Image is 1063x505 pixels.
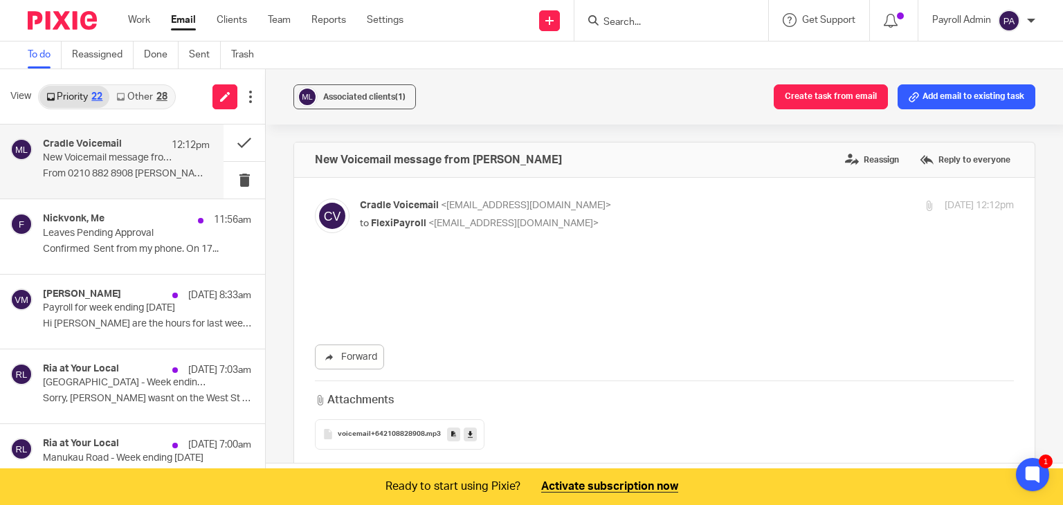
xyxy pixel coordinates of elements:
p: Manukau Road - Week ending [DATE] [43,452,210,464]
p: Leaves Pending Approval [43,228,210,239]
p: 11:56am [214,213,251,227]
p: Payroll for week ending [DATE] [43,302,210,314]
span: .mp3 [425,430,441,439]
a: Email [171,13,196,27]
p: [DATE] 7:00am [188,438,251,452]
p: From 0210 882 8908 [PERSON_NAME]. Open in [GEOGRAPHIC_DATA]... [43,168,210,180]
p: New Voicemail message from [PERSON_NAME] [43,152,176,164]
img: svg%3E [10,288,33,311]
h4: Nickvonk, Me [43,213,105,225]
label: Reply to everyone [916,149,1014,170]
img: svg%3E [315,199,349,233]
a: Done [144,42,179,68]
span: <[EMAIL_ADDRESS][DOMAIN_NAME]> [441,201,611,210]
span: Associated clients [323,93,406,101]
a: Settings [367,13,403,27]
img: Pixie [28,11,97,30]
a: Sent [189,42,221,68]
div: 1 [1039,454,1053,468]
h3: Attachments [315,392,394,408]
p: Hi [PERSON_NAME] are the hours for last week... [43,318,251,330]
p: Sorry, [PERSON_NAME] wasnt on the West St one I sent... [43,393,251,405]
img: svg%3E [10,138,33,160]
a: Reassigned [72,42,134,68]
img: svg%3E [10,363,33,385]
div: 28 [156,92,167,102]
a: Trash [231,42,264,68]
h4: New Voicemail message from [PERSON_NAME] [315,153,562,167]
img: svg%3E [297,86,318,107]
h4: [PERSON_NAME] [43,288,121,300]
a: To do [28,42,62,68]
span: FlexiPayroll [371,219,426,228]
a: Clients [217,13,247,27]
p: [DATE] 8:33am [188,288,251,302]
span: View [10,89,31,104]
a: Priority22 [39,86,109,108]
a: Forward [315,345,384,369]
img: svg%3E [10,438,33,460]
span: to [360,219,369,228]
span: <[EMAIL_ADDRESS][DOMAIN_NAME]> [428,219,599,228]
h4: Ria at Your Local [43,438,119,450]
button: Associated clients(1) [293,84,416,109]
input: Search [602,17,727,29]
p: [GEOGRAPHIC_DATA] - Week ending [DATE] [43,377,210,389]
a: Team [268,13,291,27]
span: Cradle Voicemail [360,201,439,210]
p: 12:12pm [172,138,210,152]
p: Confirmed Sent from my phone. On 17... [43,244,251,255]
h4: Ria at Your Local [43,363,119,375]
button: voicemail+642108828908.mp3 [315,419,484,450]
button: Add email to existing task [898,84,1035,109]
span: Get Support [802,15,855,25]
h4: Cradle Voicemail [43,138,122,150]
a: Work [128,13,150,27]
img: svg%3E [10,213,33,235]
p: Payroll Admin [932,13,991,27]
img: svg%3E [998,10,1020,32]
span: (1) [395,93,406,101]
button: Create task from email [774,84,888,109]
p: [DATE] 12:12pm [945,199,1014,213]
a: Other28 [109,86,174,108]
label: Reassign [842,149,902,170]
p: [DATE] 7:03am [188,363,251,377]
span: voicemail+642108828908 [338,430,425,439]
a: Reports [311,13,346,27]
div: 22 [91,92,102,102]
